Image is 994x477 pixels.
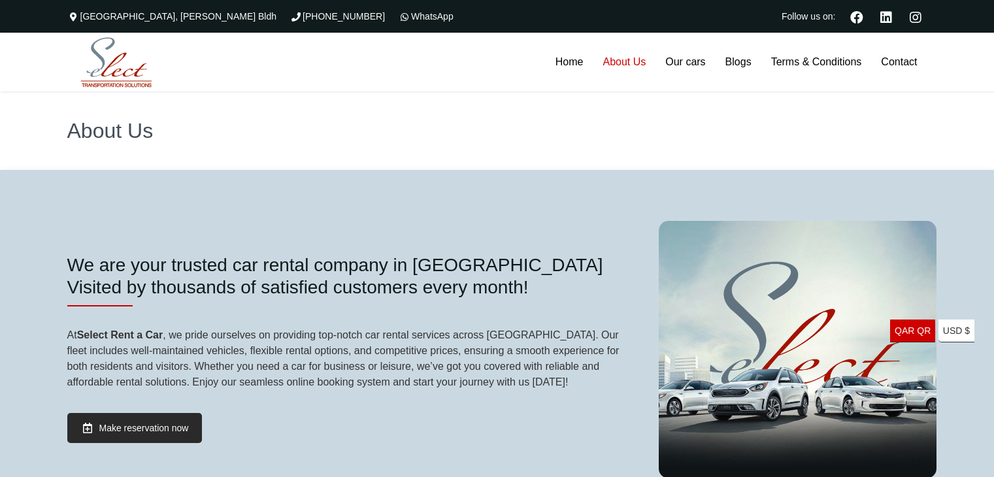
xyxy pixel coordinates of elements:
[546,33,593,91] a: Home
[71,35,162,91] img: Select Rent a Car
[593,33,655,91] a: About Us
[655,33,715,91] a: Our cars
[290,11,385,22] a: [PHONE_NUMBER]
[845,9,869,24] a: Facebook
[871,33,927,91] a: Contact
[904,9,927,24] a: Instagram
[875,9,898,24] a: Linkedin
[938,320,974,342] a: USD $
[716,33,761,91] a: Blogs
[761,33,872,91] a: Terms & Conditions
[67,120,927,141] h1: About Us
[398,11,454,22] a: WhatsApp
[890,320,935,342] a: QAR QR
